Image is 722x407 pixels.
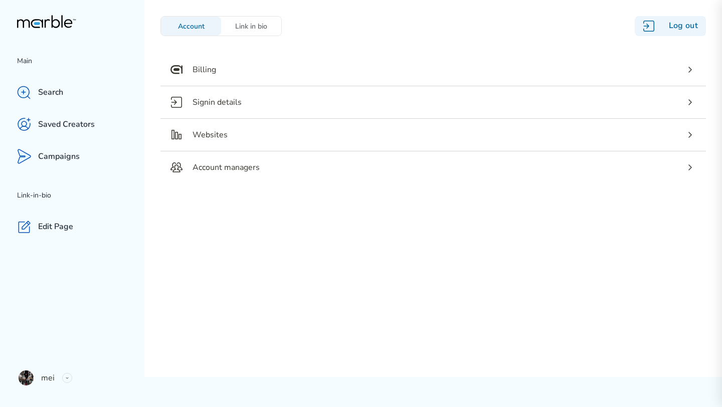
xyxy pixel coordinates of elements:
p: Signin details [193,96,242,108]
p: Main [17,55,144,67]
p: Account managers [193,161,260,173]
p: Websites [193,129,228,141]
div: Link in bio [221,22,281,31]
div: Account [161,22,221,31]
p: Edit Page [38,222,73,232]
p: Billing [193,64,216,76]
p: Campaigns [38,151,80,162]
p: Search [38,87,63,98]
p: mei [41,372,55,384]
p: Link-in-bio [17,189,144,201]
p: Saved Creators [38,119,95,130]
div: Log out [635,16,706,36]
